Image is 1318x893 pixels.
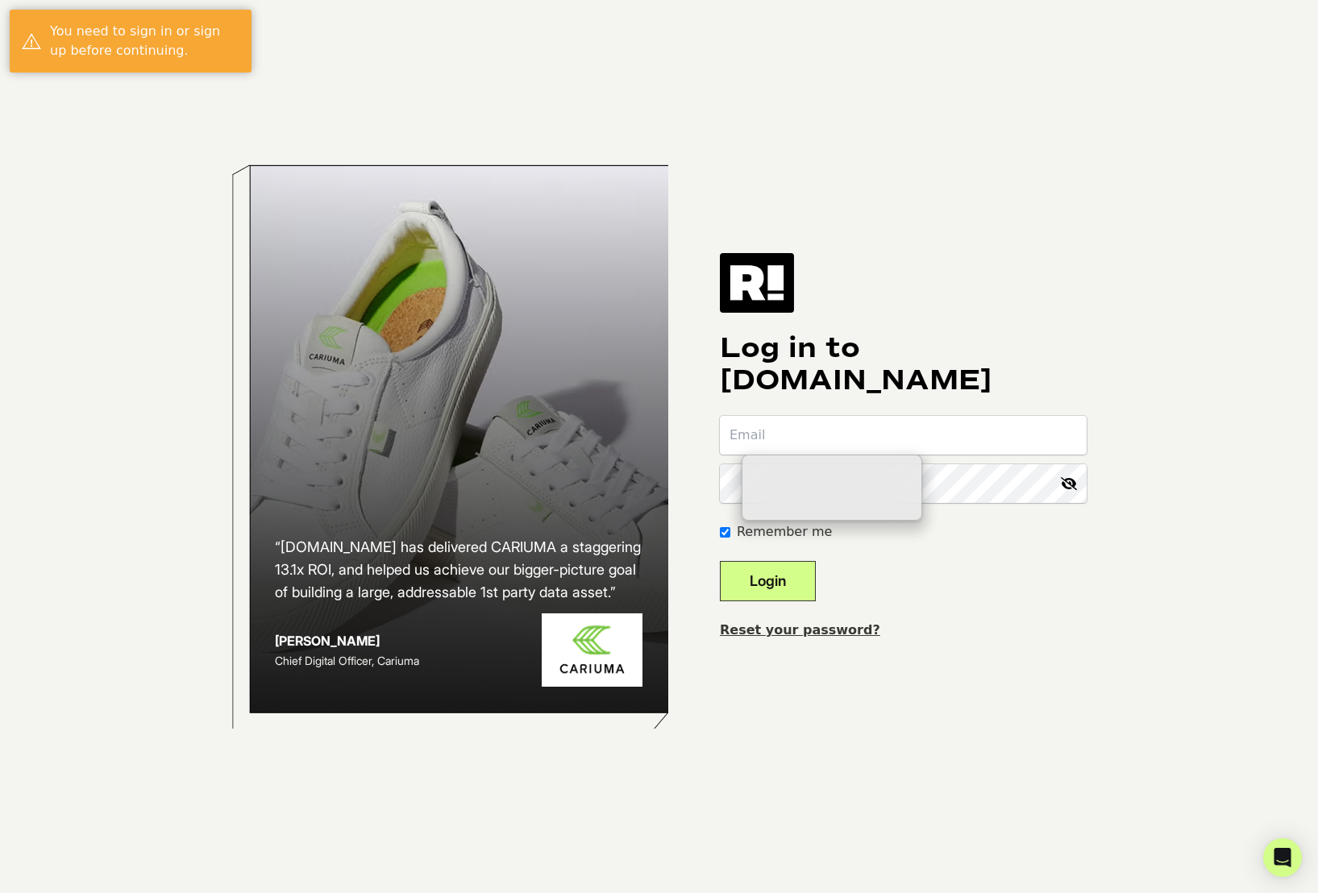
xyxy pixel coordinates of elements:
[720,561,816,601] button: Login
[275,536,642,604] h2: “[DOMAIN_NAME] has delivered CARIUMA a staggering 13.1x ROI, and helped us achieve our bigger-pic...
[737,522,832,542] label: Remember me
[1263,838,1302,877] div: Open Intercom Messenger
[720,253,794,313] img: Retention.com
[275,654,419,667] span: Chief Digital Officer, Cariuma
[720,622,880,638] a: Reset your password?
[50,22,239,60] div: You need to sign in or sign up before continuing.
[720,332,1087,397] h1: Log in to [DOMAIN_NAME]
[275,633,380,649] strong: [PERSON_NAME]
[720,416,1087,455] input: Email
[542,613,642,687] img: Cariuma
